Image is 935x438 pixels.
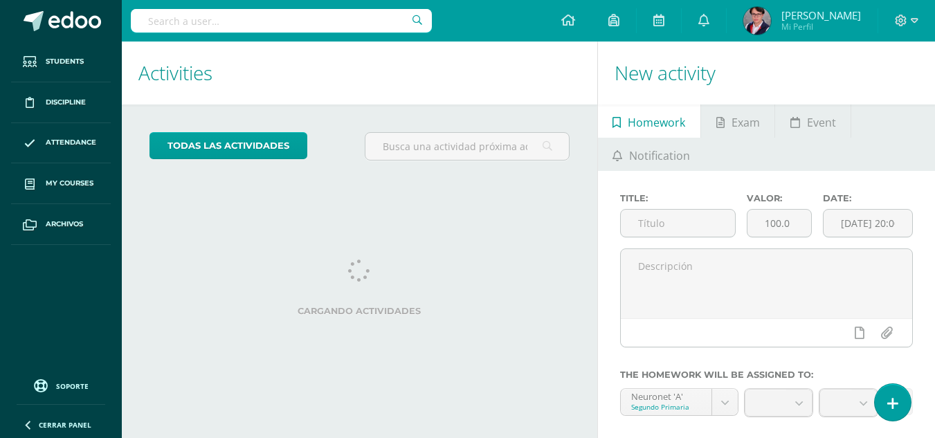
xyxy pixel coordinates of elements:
[823,193,913,203] label: Date:
[747,210,811,237] input: Puntos máximos
[138,42,581,104] h1: Activities
[56,381,89,391] span: Soporte
[11,42,111,82] a: Students
[598,104,700,138] a: Homework
[621,389,738,415] a: Neuronet 'A'Segundo Primaria
[775,104,851,138] a: Event
[11,163,111,204] a: My courses
[615,42,918,104] h1: New activity
[11,82,111,123] a: Discipline
[732,106,760,139] span: Exam
[46,97,86,108] span: Discipline
[149,132,307,159] a: todas las Actividades
[46,219,83,230] span: Archivos
[701,104,774,138] a: Exam
[743,7,771,35] img: 3d5d3fbbf55797b71de552028b9912e0.png
[598,138,705,171] a: Notification
[11,204,111,245] a: Archivos
[631,389,702,402] div: Neuronet 'A'
[365,133,568,160] input: Busca una actividad próxima aquí...
[46,137,96,148] span: Attendance
[17,376,105,394] a: Soporte
[39,420,91,430] span: Cerrar panel
[628,106,685,139] span: Homework
[781,21,861,33] span: Mi Perfil
[781,8,861,22] span: [PERSON_NAME]
[747,193,812,203] label: Valor:
[620,369,913,380] label: The homework will be assigned to:
[629,139,690,172] span: Notification
[631,402,702,412] div: Segundo Primaria
[11,123,111,164] a: Attendance
[46,56,84,67] span: Students
[807,106,836,139] span: Event
[824,210,912,237] input: Fecha de entrega
[620,193,736,203] label: Title:
[131,9,432,33] input: Search a user…
[46,178,93,189] span: My courses
[149,306,570,316] label: Cargando actividades
[621,210,735,237] input: Título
